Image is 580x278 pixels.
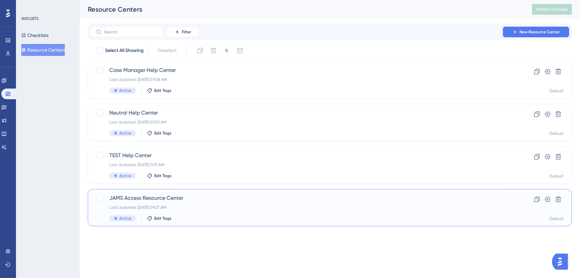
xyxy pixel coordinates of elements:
button: Deselect [152,45,182,57]
button: Edit Tags [147,173,172,178]
span: Neutral Help Center [109,109,497,117]
span: Deselect [158,47,176,55]
span: Active [119,216,131,221]
button: Resource Centers [21,44,65,56]
input: Search [104,30,158,34]
span: Edit Tags [154,216,172,221]
button: Edit Tags [147,216,172,221]
span: Edit Tags [154,131,172,136]
span: Case Manager Help Center [109,66,497,74]
div: Last Updated: [DATE] 09:27 AM [109,205,497,210]
span: Select All Showing [105,47,144,55]
div: Default [549,131,564,136]
div: Last Updated: [DATE] 11:37 AM [109,162,497,167]
button: Edit Tags [147,88,172,93]
div: Last Updated: [DATE] 03:01 AM [109,120,497,125]
div: Default [549,88,564,94]
span: New Resource Center [520,29,560,35]
span: Filter [182,29,191,35]
button: Checklists [21,29,49,41]
div: Default [549,173,564,179]
span: Active [119,131,131,136]
span: TEST Help Center [109,151,497,159]
button: Publish Changes [532,4,572,15]
button: New Resource Center [503,27,569,37]
button: Filter [166,27,199,37]
span: JAMS Access Resource Center [109,194,497,202]
div: Last Updated: [DATE] 07:08 AM [109,77,497,82]
div: Default [549,216,564,221]
iframe: UserGuiding AI Assistant Launcher [552,252,572,272]
div: Resource Centers [88,5,516,14]
button: Edit Tags [147,131,172,136]
div: WIDGETS [21,16,39,21]
span: Edit Tags [154,88,172,93]
span: Active [119,173,131,178]
span: Edit Tags [154,173,172,178]
span: Publish Changes [536,7,568,12]
span: Active [119,88,131,93]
